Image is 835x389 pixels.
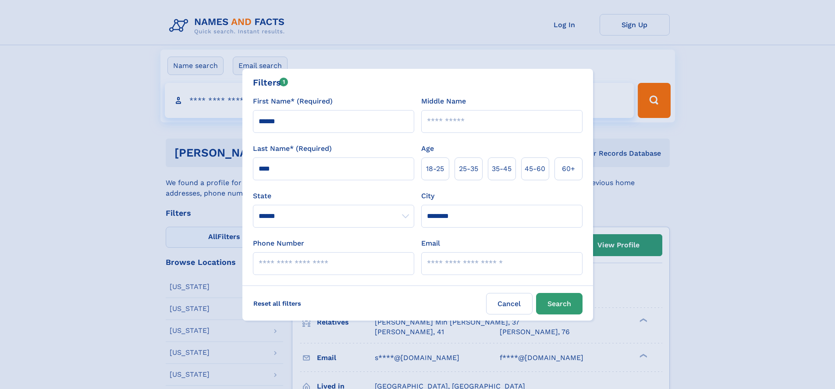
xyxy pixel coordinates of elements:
label: Cancel [486,293,533,314]
button: Search [536,293,583,314]
label: Age [421,143,434,154]
span: 60+ [562,164,575,174]
label: First Name* (Required) [253,96,333,107]
div: Filters [253,76,288,89]
label: Phone Number [253,238,304,249]
label: Reset all filters [248,293,307,314]
label: State [253,191,414,201]
label: Middle Name [421,96,466,107]
label: Email [421,238,440,249]
span: 35‑45 [492,164,512,174]
label: City [421,191,434,201]
label: Last Name* (Required) [253,143,332,154]
span: 45‑60 [525,164,545,174]
span: 18‑25 [426,164,444,174]
span: 25‑35 [459,164,478,174]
